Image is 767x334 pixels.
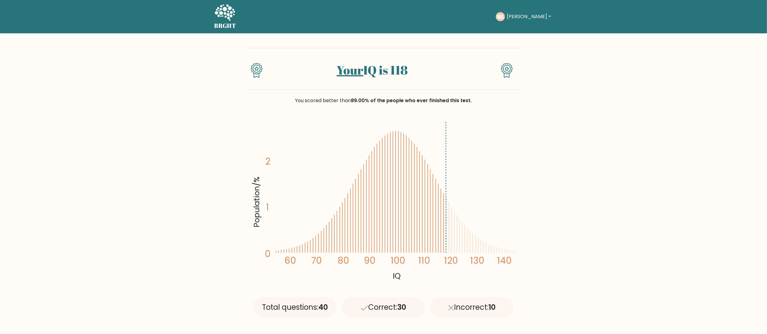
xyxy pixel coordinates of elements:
[214,2,236,31] a: BRGHT
[341,297,425,318] div: Correct:
[311,254,322,267] tspan: 70
[247,97,520,104] div: You scored better than
[253,297,337,318] div: Total questions:
[393,271,401,282] tspan: IQ
[364,254,375,267] tspan: 90
[430,297,514,318] div: Incorrect:
[265,248,271,260] tspan: 0
[351,97,472,104] span: 89.00% of the people who ever finished this test.
[397,302,406,312] span: 30
[391,254,405,267] tspan: 100
[497,254,512,267] tspan: 140
[470,254,484,267] tspan: 130
[318,302,328,312] span: 40
[284,254,296,267] tspan: 60
[265,155,270,168] tspan: 2
[418,254,430,267] tspan: 110
[505,13,553,21] button: [PERSON_NAME]
[266,201,269,214] tspan: 1
[251,177,262,228] tspan: Population/%
[214,22,236,29] h5: BRGHT
[337,62,363,78] a: Your
[444,254,458,267] tspan: 120
[489,302,496,312] span: 10
[338,254,349,267] tspan: 80
[273,63,471,77] h1: IQ is 118
[497,13,504,20] text: ML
